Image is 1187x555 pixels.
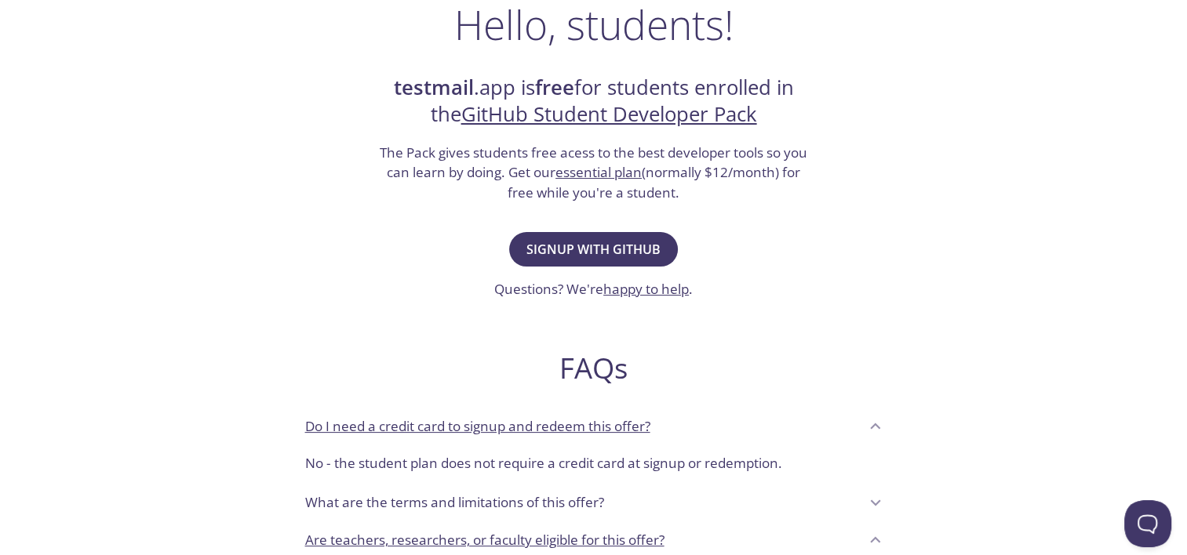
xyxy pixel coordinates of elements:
div: What are the terms and limitations of this offer? [293,486,895,519]
div: Do I need a credit card to signup and redeem this offer? [293,404,895,447]
h1: Hello, students! [454,1,734,48]
span: Signup with GitHub [526,238,661,260]
h2: .app is for students enrolled in the [378,74,810,129]
a: GitHub Student Developer Pack [461,100,757,128]
p: Do I need a credit card to signup and redeem this offer? [305,416,650,437]
p: What are the terms and limitations of this offer? [305,492,604,513]
h3: The Pack gives students free acess to the best developer tools so you can learn by doing. Get our... [378,143,810,203]
h2: FAQs [293,350,895,386]
strong: testmail [394,74,474,101]
a: happy to help [603,280,689,298]
button: Signup with GitHub [509,232,678,267]
a: essential plan [555,163,642,181]
iframe: Help Scout Beacon - Open [1124,500,1171,547]
strong: free [535,74,574,101]
div: Do I need a credit card to signup and redeem this offer? [293,447,895,486]
p: Are teachers, researchers, or faculty eligible for this offer? [305,530,665,550]
h3: Questions? We're . [494,279,693,299]
p: No - the student plan does not require a credit card at signup or redemption. [305,453,883,473]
